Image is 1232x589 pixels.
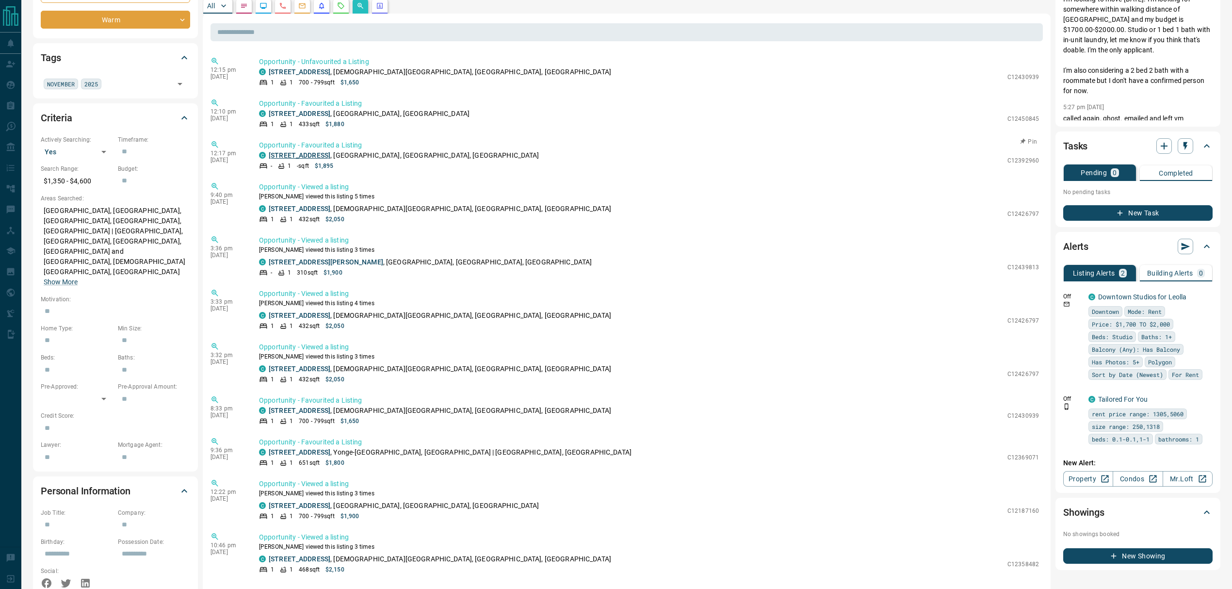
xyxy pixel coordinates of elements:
p: Beds: [41,353,113,362]
div: condos.ca [259,365,266,372]
p: 1 [271,417,274,425]
svg: Calls [279,2,287,10]
p: [DATE] [211,454,244,460]
p: Mortgage Agent: [118,441,190,449]
p: $1,880 [325,120,344,129]
p: Home Type: [41,324,113,333]
p: $1,350 - $4,600 [41,173,113,189]
p: Possession Date: [118,538,190,546]
div: condos.ca [259,152,266,159]
p: No showings booked [1063,530,1213,539]
p: 432 sqft [299,375,320,384]
p: Opportunity - Favourited a Listing [259,140,1039,150]
p: Opportunity - Viewed a listing [259,479,1039,489]
p: Pre-Approved: [41,382,113,391]
p: No pending tasks [1063,185,1213,199]
button: New Showing [1063,548,1213,564]
p: Opportunity - Favourited a Listing [259,395,1039,406]
p: 8:33 pm [211,405,244,412]
p: [PERSON_NAME] viewed this listing 5 times [259,192,1039,201]
p: 1 [290,215,293,224]
p: , [GEOGRAPHIC_DATA], [GEOGRAPHIC_DATA], [GEOGRAPHIC_DATA] [269,257,592,267]
svg: Emails [298,2,306,10]
a: [STREET_ADDRESS] [269,151,330,159]
span: NOVEMBER [47,79,75,89]
p: 1 [271,458,274,467]
p: [DATE] [211,549,244,556]
p: 433 sqft [299,120,320,129]
p: 1 [290,120,293,129]
svg: Requests [337,2,345,10]
div: condos.ca [259,68,266,75]
p: [DATE] [211,495,244,502]
p: 310 sqft [297,268,318,277]
div: condos.ca [259,502,266,509]
p: , [DEMOGRAPHIC_DATA][GEOGRAPHIC_DATA], [GEOGRAPHIC_DATA], [GEOGRAPHIC_DATA] [269,311,611,321]
h2: Criteria [41,110,72,126]
span: Downtown [1092,307,1119,316]
div: condos.ca [259,259,266,265]
p: 1 [271,322,274,330]
p: [DATE] [211,305,244,312]
p: Actively Searching: [41,135,113,144]
p: Search Range: [41,164,113,173]
p: 1 [290,512,293,521]
p: [DATE] [211,412,244,419]
a: [STREET_ADDRESS] [269,407,330,414]
a: Downtown Studios for Leolla [1098,293,1187,301]
svg: Notes [240,2,248,10]
p: 1 [288,162,291,170]
p: [DATE] [211,252,244,259]
p: 651 sqft [299,458,320,467]
p: All [207,2,215,9]
p: $2,050 [325,375,344,384]
p: 1 [290,375,293,384]
p: C12426797 [1007,210,1039,218]
div: condos.ca [1088,294,1095,300]
span: Balcony (Any): Has Balcony [1092,344,1180,354]
p: 700 - 799 sqft [299,417,334,425]
span: For Rent [1172,370,1199,379]
a: Condos [1113,471,1163,487]
p: 3:36 pm [211,245,244,252]
p: $1,900 [324,268,342,277]
p: 1 [290,458,293,467]
p: 1 [271,78,274,87]
a: [STREET_ADDRESS] [269,110,330,117]
p: C12439813 [1007,263,1039,272]
p: 1 [290,78,293,87]
div: Showings [1063,501,1213,524]
a: [STREET_ADDRESS][PERSON_NAME] [269,258,383,266]
a: [STREET_ADDRESS] [269,205,330,213]
p: [PERSON_NAME] viewed this listing 3 times [259,245,1039,254]
div: condos.ca [259,407,266,414]
p: [DATE] [211,359,244,365]
p: 1 [271,215,274,224]
p: - [271,162,272,170]
span: Beds: Studio [1092,332,1133,342]
p: [PERSON_NAME] viewed this listing 3 times [259,542,1039,551]
p: 1 [271,375,274,384]
p: , [GEOGRAPHIC_DATA], [GEOGRAPHIC_DATA], [GEOGRAPHIC_DATA] [269,150,539,161]
span: size range: 250,1318 [1092,422,1160,431]
p: - sqft [297,162,309,170]
p: [DATE] [211,157,244,164]
p: Off [1063,292,1083,301]
a: [STREET_ADDRESS] [269,448,330,456]
p: , [GEOGRAPHIC_DATA], [GEOGRAPHIC_DATA] [269,109,470,119]
p: [DATE] [211,115,244,122]
div: condos.ca [259,205,266,212]
p: , [DEMOGRAPHIC_DATA][GEOGRAPHIC_DATA], [GEOGRAPHIC_DATA], [GEOGRAPHIC_DATA] [269,67,611,77]
div: Warm [41,11,190,29]
svg: Listing Alerts [318,2,325,10]
p: 12:10 pm [211,108,244,115]
span: 2025 [84,79,98,89]
span: Baths: 1+ [1141,332,1172,342]
p: , [DEMOGRAPHIC_DATA][GEOGRAPHIC_DATA], [GEOGRAPHIC_DATA], [GEOGRAPHIC_DATA] [269,204,611,214]
p: - [271,268,272,277]
p: , [GEOGRAPHIC_DATA], [GEOGRAPHIC_DATA], [GEOGRAPHIC_DATA] [269,501,539,511]
div: Personal Information [41,479,190,503]
p: 0 [1199,270,1203,277]
span: Price: $1,700 TO $2,000 [1092,319,1170,329]
p: $2,050 [325,322,344,330]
